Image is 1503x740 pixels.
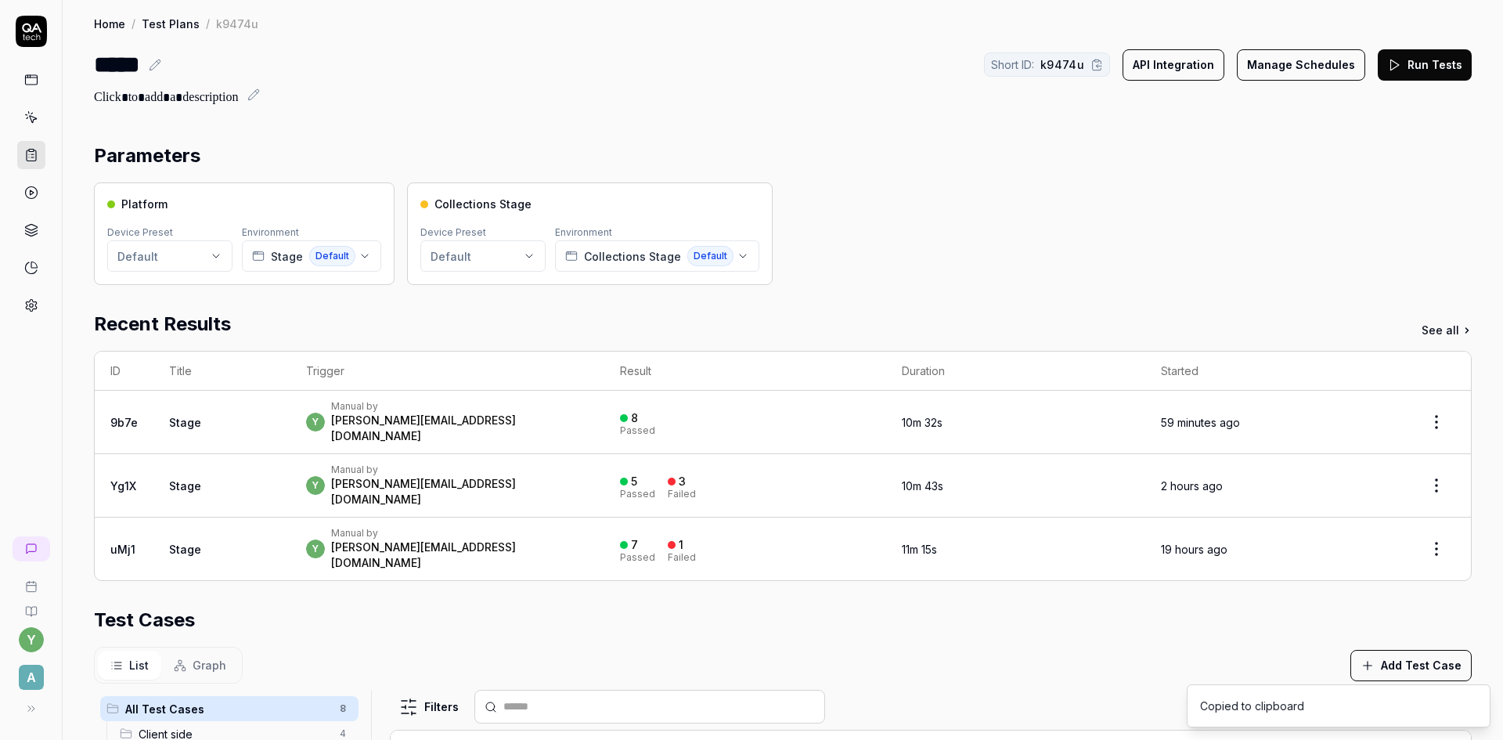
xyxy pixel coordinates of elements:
label: Environment [555,226,612,238]
th: Duration [886,352,1145,391]
a: Stage [169,416,201,429]
th: Started [1145,352,1402,391]
a: 9b7e [110,416,138,429]
span: k9474u [1040,56,1084,73]
h2: Test Cases [94,606,195,634]
div: / [132,16,135,31]
a: Home [94,16,125,31]
a: Yg1X [110,479,136,493]
div: / [206,16,210,31]
span: Stage [271,248,303,265]
button: A [6,652,56,693]
div: 3 [679,475,686,489]
span: Platform [121,196,168,212]
span: List [129,657,149,673]
div: Failed [668,489,696,499]
span: y [306,540,325,558]
div: Passed [620,489,655,499]
span: Short ID: [991,56,1034,73]
a: Test Plans [142,16,200,31]
th: Result [604,352,887,391]
button: List [98,651,161,680]
div: Manual by [331,464,589,476]
button: Default [420,240,546,272]
span: Default [687,246,733,266]
h2: Parameters [94,142,200,170]
button: Graph [161,651,239,680]
button: StageDefault [242,240,381,272]
div: Passed [620,553,655,562]
th: Trigger [290,352,604,391]
a: Book a call with us [6,568,56,593]
div: 1 [679,538,683,552]
span: All Test Cases [125,701,330,717]
div: Default [117,248,158,265]
div: Copied to clipboard [1200,698,1304,714]
label: Device Preset [420,226,486,238]
h2: Recent Results [94,310,231,338]
div: Default [431,248,471,265]
div: [PERSON_NAME][EMAIL_ADDRESS][DOMAIN_NAME] [331,540,589,571]
button: API Integration [1123,49,1224,81]
button: Collections StageDefault [555,240,759,272]
span: Graph [193,657,226,673]
div: [PERSON_NAME][EMAIL_ADDRESS][DOMAIN_NAME] [331,413,589,444]
a: Stage [169,479,201,493]
div: [PERSON_NAME][EMAIL_ADDRESS][DOMAIN_NAME] [331,476,589,507]
time: 59 minutes ago [1161,416,1240,429]
time: 19 hours ago [1161,543,1227,556]
time: 2 hours ago [1161,479,1223,493]
div: Manual by [331,527,589,540]
span: y [306,476,325,495]
time: 11m 15s [902,543,937,556]
label: Environment [242,226,299,238]
a: uMj1 [110,543,135,556]
span: 8 [333,699,352,718]
button: y [19,627,44,652]
a: Documentation [6,593,56,618]
time: 10m 43s [902,479,943,493]
div: 8 [631,411,638,425]
div: Passed [620,426,655,435]
label: Device Preset [107,226,173,238]
div: 5 [631,475,637,489]
span: A [19,665,44,690]
div: k9474u [216,16,258,31]
button: Add Test Case [1350,650,1472,681]
span: Collections Stage [584,248,681,265]
time: 10m 32s [902,416,943,429]
span: Collections Stage [434,196,532,212]
button: Run Tests [1378,49,1472,81]
a: New conversation [13,536,50,561]
div: Manual by [331,400,589,413]
div: 7 [631,538,638,552]
div: Failed [668,553,696,562]
span: y [306,413,325,431]
th: ID [95,352,153,391]
button: Manage Schedules [1237,49,1365,81]
a: Stage [169,543,201,556]
button: Filters [390,691,468,723]
span: Default [309,246,355,266]
a: See all [1422,322,1472,338]
th: Title [153,352,290,391]
button: Default [107,240,232,272]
